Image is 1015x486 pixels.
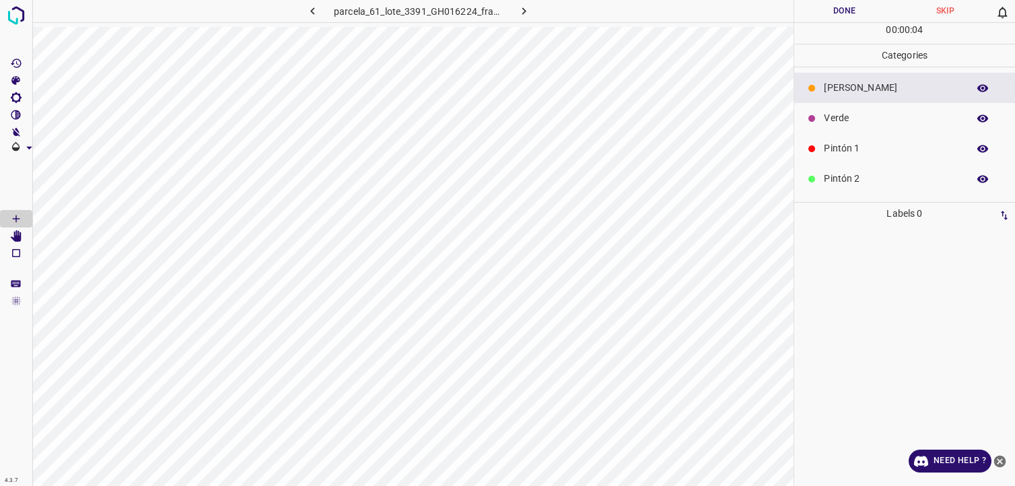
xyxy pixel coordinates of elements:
p: Pintón 1 [824,141,961,155]
p: [PERSON_NAME] [824,81,961,95]
div: : : [886,23,923,44]
div: 4.3.7 [1,475,22,486]
div: Pintón 3 [794,194,1015,224]
div: Pintón 2 [794,164,1015,194]
p: Categories [794,44,1015,67]
h6: parcela_61_lote_3391_GH016224_frame_00089_86086.jpg [334,3,503,22]
p: 04 [912,23,923,37]
div: [PERSON_NAME] [794,73,1015,103]
p: Pintón 2 [824,172,961,186]
p: Verde [824,111,961,125]
a: Need Help ? [909,450,991,473]
p: 00 [899,23,910,37]
div: Verde [794,103,1015,133]
p: Labels 0 [798,203,1011,225]
div: Pintón 1 [794,133,1015,164]
img: logo [4,3,28,28]
button: close-help [991,450,1008,473]
p: 00 [886,23,897,37]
